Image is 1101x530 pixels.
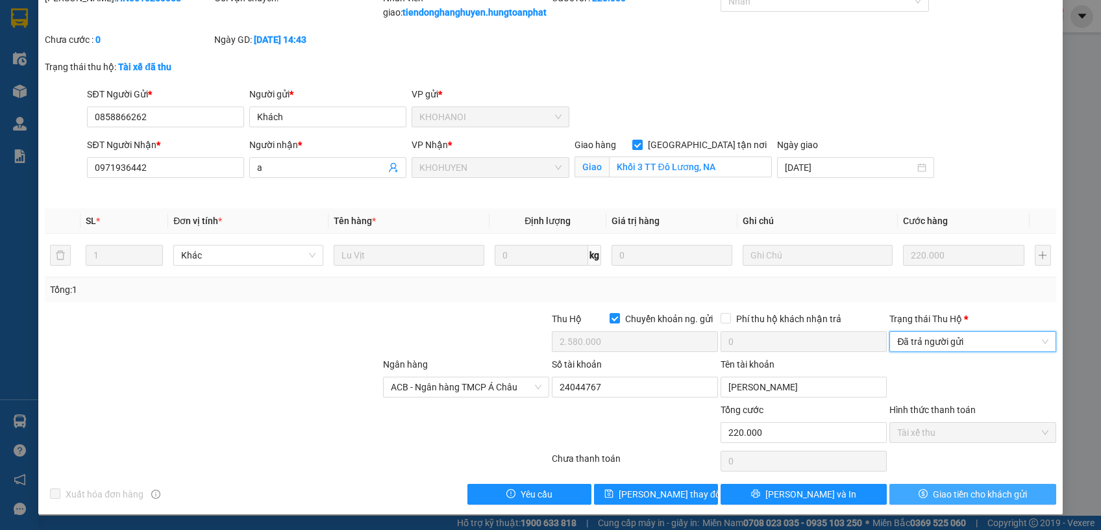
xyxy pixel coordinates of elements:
[897,423,1048,442] span: Tài xế thu
[412,87,569,101] div: VP gửi
[777,140,818,150] label: Ngày giao
[933,487,1027,501] span: Giao tiền cho khách gửi
[903,216,948,226] span: Cước hàng
[87,138,244,152] div: SĐT Người Nhận
[604,489,613,499] span: save
[1035,245,1051,266] button: plus
[889,312,1056,326] div: Trạng thái Thu Hộ
[588,245,601,266] span: kg
[721,359,774,370] label: Tên tài khoản
[506,489,515,499] span: exclamation-circle
[609,157,773,177] input: Giao tận nơi
[181,246,315,265] span: Khác
[45,32,211,47] div: Chưa cước :
[743,245,893,266] input: Ghi Chú
[765,487,856,501] span: [PERSON_NAME] và In
[919,489,928,499] span: dollar
[731,312,847,326] span: Phí thu hộ khách nhận trả
[214,32,380,47] div: Ngày GD:
[575,140,616,150] span: Giao hàng
[412,140,448,150] span: VP Nhận
[60,487,149,501] span: Xuất hóa đơn hàng
[889,405,976,415] label: Hình thức thanh toán
[467,484,591,505] button: exclamation-circleYêu cầu
[334,216,376,226] span: Tên hàng
[550,451,719,474] div: Chưa thanh toán
[903,245,1024,266] input: 0
[86,216,96,226] span: SL
[612,216,660,226] span: Giá trị hàng
[612,245,732,266] input: 0
[525,216,571,226] span: Định lượng
[95,34,101,45] b: 0
[151,490,160,499] span: info-circle
[552,314,582,324] span: Thu Hộ
[889,484,1056,505] button: dollarGiao tiền cho khách gửi
[721,484,887,505] button: printer[PERSON_NAME] và In
[254,34,306,45] b: [DATE] 14:43
[620,312,718,326] span: Chuyển khoản ng. gửi
[334,245,484,266] input: VD: Bàn, Ghế
[619,487,723,501] span: [PERSON_NAME] thay đổi
[249,138,406,152] div: Người nhận
[643,138,772,152] span: [GEOGRAPHIC_DATA] tận nơi
[383,359,428,370] label: Ngân hàng
[388,162,399,173] span: user-add
[402,7,547,18] b: tiendonghanghuyen.hungtoanphat
[391,377,541,397] span: ACB - Ngân hàng TMCP Á Châu
[173,216,222,226] span: Đơn vị tính
[552,377,718,397] input: Số tài khoản
[419,158,561,177] span: KHOHUYEN
[50,245,71,266] button: delete
[552,359,602,370] label: Số tài khoản
[785,160,915,175] input: Ngày giao
[50,283,425,297] div: Tổng: 1
[751,489,760,499] span: printer
[737,208,898,234] th: Ghi chú
[118,62,171,72] b: Tài xế đã thu
[721,405,763,415] span: Tổng cước
[87,87,244,101] div: SĐT Người Gửi
[594,484,718,505] button: save[PERSON_NAME] thay đổi
[721,377,887,397] input: Tên tài khoản
[897,332,1048,351] span: Đã trả người gửi
[521,487,552,501] span: Yêu cầu
[45,60,253,74] div: Trạng thái thu hộ:
[249,87,406,101] div: Người gửi
[419,107,561,127] span: KHOHANOI
[575,157,609,177] span: Giao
